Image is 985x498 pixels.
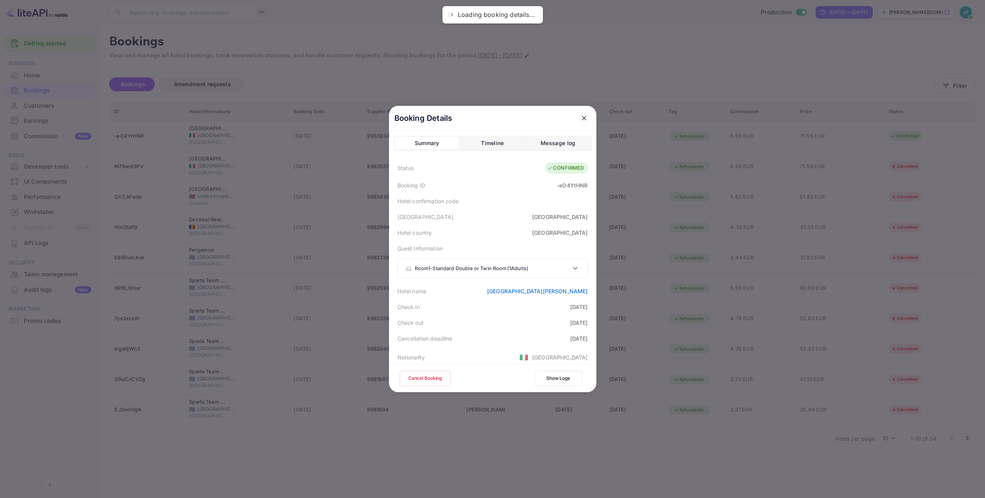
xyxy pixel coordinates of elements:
[461,137,524,149] button: Timeline
[397,303,420,311] div: Check in
[415,265,529,272] p: Room 1 - Standard Double or Twin Room ( 1 Adults )
[394,112,452,124] p: Booking Details
[532,353,588,361] div: [GEOGRAPHIC_DATA]
[397,229,432,237] div: Hotel country
[526,137,590,149] button: Message log
[519,350,528,364] span: United States
[570,319,588,327] div: [DATE]
[397,334,452,343] div: Cancellation deadline
[398,259,588,277] div: Room1-Standard Double or Twin Room(1Adults)
[570,303,588,311] div: [DATE]
[397,287,427,295] div: Hotel name
[397,181,426,189] div: Booking ID
[397,353,425,361] div: Nationality
[557,181,588,189] div: -eO4YtHNR
[487,288,588,294] a: [GEOGRAPHIC_DATA][PERSON_NAME]
[532,213,588,221] div: [GEOGRAPHIC_DATA]
[397,164,414,172] div: Status
[395,137,459,149] button: Summary
[415,139,439,148] div: Summary
[570,334,588,343] div: [DATE]
[577,111,591,125] button: close
[547,164,584,172] div: CONFIRMED
[397,197,459,205] div: Hotel confirmation code
[397,244,588,252] p: Guest Information
[534,371,582,386] button: Show Logs
[541,139,575,148] div: Message log
[397,213,454,221] div: [GEOGRAPHIC_DATA]
[400,371,451,386] button: Cancel Booking
[532,229,588,237] div: [GEOGRAPHIC_DATA]
[481,139,504,148] div: Timeline
[397,319,424,327] div: Check out
[458,11,535,19] div: Loading booking details...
